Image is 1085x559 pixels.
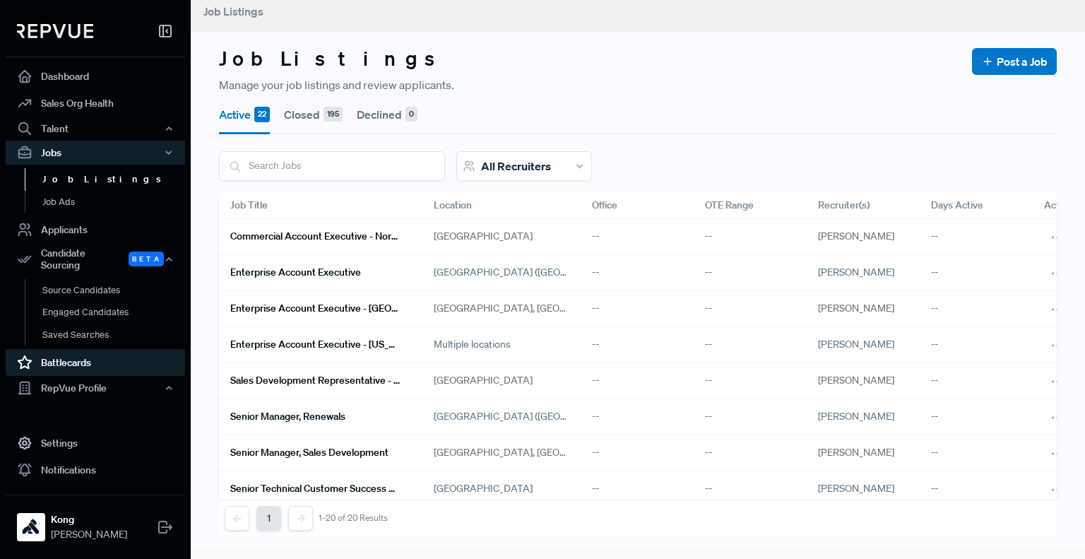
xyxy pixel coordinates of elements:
[25,323,204,346] a: Saved Searches
[694,291,807,327] div: --
[230,266,361,278] h6: Enterprise Account Executive
[581,255,694,291] div: --
[422,327,581,363] div: Multiple locations
[230,441,400,465] a: Senior Manager, Sales Development
[581,291,694,327] div: --
[6,495,185,548] a: KongKong[PERSON_NAME]
[818,302,894,314] span: [PERSON_NAME]
[694,219,807,255] div: --
[581,327,694,363] div: --
[254,107,270,122] div: 22
[818,230,894,242] span: [PERSON_NAME]
[705,198,754,213] span: OTE Range
[25,168,204,191] a: Job Listings
[694,399,807,435] div: --
[818,338,894,351] span: [PERSON_NAME]
[219,95,270,134] button: Active 22
[6,117,185,141] button: Talent
[230,477,400,501] a: Senior Technical Customer Success Manager
[434,481,533,496] span: [GEOGRAPHIC_DATA]
[434,265,569,280] span: [GEOGRAPHIC_DATA] ([GEOGRAPHIC_DATA])
[434,229,533,244] span: [GEOGRAPHIC_DATA]
[592,198,617,213] span: Office
[25,278,204,301] a: Source Candidates
[581,435,694,471] div: --
[920,471,1033,507] div: --
[818,374,894,387] span: [PERSON_NAME]
[920,363,1033,399] div: --
[357,95,417,134] button: Declined 0
[434,445,569,460] span: [GEOGRAPHIC_DATA], [GEOGRAPHIC_DATA]
[1044,198,1078,213] span: Actions
[6,216,185,243] a: Applicants
[25,301,204,324] a: Engaged Candidates
[920,399,1033,435] div: --
[581,363,694,399] div: --
[319,513,388,523] div: 1-20 of 20 Results
[405,107,417,122] div: 0
[818,446,894,459] span: [PERSON_NAME]
[6,141,185,165] button: Jobs
[230,405,400,429] a: Senior Manager, Renewals
[434,409,569,424] span: [GEOGRAPHIC_DATA] ([GEOGRAPHIC_DATA])
[6,430,185,457] a: Settings
[981,53,1048,70] a: Post a Job
[920,255,1033,291] div: --
[220,152,444,180] input: Search Jobs
[129,252,164,266] span: Beta
[818,266,894,278] span: [PERSON_NAME]
[6,243,185,276] button: Candidate Sourcing Beta
[288,506,313,531] button: Next
[581,399,694,435] div: --
[818,482,894,495] span: [PERSON_NAME]
[694,435,807,471] div: --
[25,190,204,213] a: Job Ads
[920,219,1033,255] div: --
[694,471,807,507] div: --
[203,4,263,18] span: Job Listings
[230,411,345,423] h6: Senior Manager, Renewals
[17,24,93,38] img: RepVue
[230,369,400,393] a: Sales Development Representative - [GEOGRAPHIC_DATA]/[GEOGRAPHIC_DATA]
[230,447,389,459] h6: Senior Manager, Sales Development
[434,198,472,213] span: Location
[694,363,807,399] div: --
[434,301,569,316] span: [GEOGRAPHIC_DATA], [GEOGRAPHIC_DATA]
[225,506,388,531] nav: pagination
[51,512,127,527] strong: Kong
[581,219,694,255] div: --
[225,506,249,531] button: Previous
[20,516,42,539] img: Kong
[230,230,400,242] h6: Commercial Account Executive - Nordics
[230,333,400,357] a: Enterprise Account Executive - [US_STATE]/[US_STATE]
[230,261,400,285] a: Enterprise Account Executive
[219,47,448,71] h3: Job Listings
[920,435,1033,471] div: --
[256,506,281,531] button: 1
[6,243,185,276] div: Candidate Sourcing
[230,483,400,495] h6: Senior Technical Customer Success Manager
[481,159,551,173] span: All Recruiters
[219,76,454,93] span: Manage your job listings and review applicants.
[324,107,343,122] div: 195
[51,527,127,542] span: [PERSON_NAME]
[6,349,185,376] a: Battlecards
[230,302,400,314] h6: Enterprise Account Executive - [GEOGRAPHIC_DATA]
[6,90,185,117] a: Sales Org Health
[434,373,533,388] span: [GEOGRAPHIC_DATA]
[230,339,400,351] h6: Enterprise Account Executive - [US_STATE]/[US_STATE]
[931,198,983,213] span: Days Active
[920,327,1033,363] div: --
[284,95,343,134] button: Closed 195
[818,198,870,213] span: Recruiter(s)
[230,297,400,321] a: Enterprise Account Executive - [GEOGRAPHIC_DATA]
[694,255,807,291] div: --
[6,376,185,400] button: RepVue Profile
[230,375,400,387] h6: Sales Development Representative - [GEOGRAPHIC_DATA]/[GEOGRAPHIC_DATA]
[920,291,1033,327] div: --
[818,410,894,423] span: [PERSON_NAME]
[581,471,694,507] div: --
